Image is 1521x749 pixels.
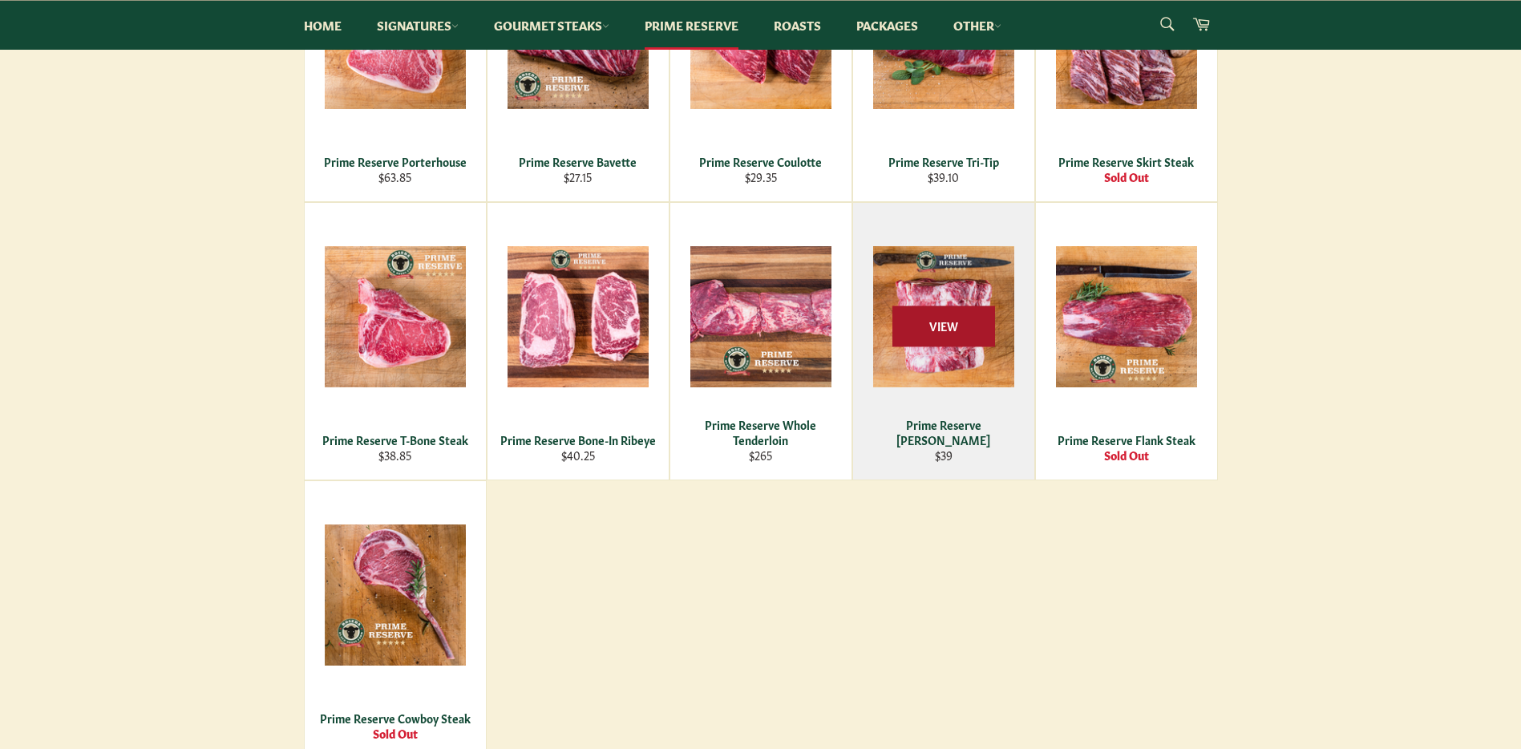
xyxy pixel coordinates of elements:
[1035,202,1218,480] a: Prime Reserve Flank Steak Prime Reserve Flank Steak Sold Out
[314,711,475,726] div: Prime Reserve Cowboy Steak
[361,1,475,50] a: Signatures
[508,246,649,387] img: Prime Reserve Bone-In Ribeye
[1046,447,1207,463] div: Sold Out
[497,169,658,184] div: $27.15
[863,169,1024,184] div: $39.10
[937,1,1017,50] a: Other
[325,246,466,387] img: Prime Reserve T-Bone Steak
[1046,169,1207,184] div: Sold Out
[629,1,754,50] a: Prime Reserve
[497,154,658,169] div: Prime Reserve Bavette
[758,1,837,50] a: Roasts
[497,432,658,447] div: Prime Reserve Bone-In Ribeye
[325,524,466,666] img: Prime Reserve Cowboy Steak
[680,447,841,463] div: $265
[852,202,1035,480] a: Prime Reserve Chuck Roast Prime Reserve [PERSON_NAME] $39 View
[314,447,475,463] div: $38.85
[863,417,1024,448] div: Prime Reserve [PERSON_NAME]
[680,417,841,448] div: Prime Reserve Whole Tenderloin
[892,306,995,347] span: View
[487,202,669,480] a: Prime Reserve Bone-In Ribeye Prime Reserve Bone-In Ribeye $40.25
[314,169,475,184] div: $63.85
[314,726,475,741] div: Sold Out
[863,154,1024,169] div: Prime Reserve Tri-Tip
[1056,246,1197,387] img: Prime Reserve Flank Steak
[304,202,487,480] a: Prime Reserve T-Bone Steak Prime Reserve T-Bone Steak $38.85
[497,447,658,463] div: $40.25
[478,1,625,50] a: Gourmet Steaks
[1046,154,1207,169] div: Prime Reserve Skirt Steak
[680,154,841,169] div: Prime Reserve Coulotte
[1046,432,1207,447] div: Prime Reserve Flank Steak
[314,432,475,447] div: Prime Reserve T-Bone Steak
[690,246,831,387] img: Prime Reserve Whole Tenderloin
[314,154,475,169] div: Prime Reserve Porterhouse
[288,1,358,50] a: Home
[840,1,934,50] a: Packages
[680,169,841,184] div: $29.35
[669,202,852,480] a: Prime Reserve Whole Tenderloin Prime Reserve Whole Tenderloin $265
